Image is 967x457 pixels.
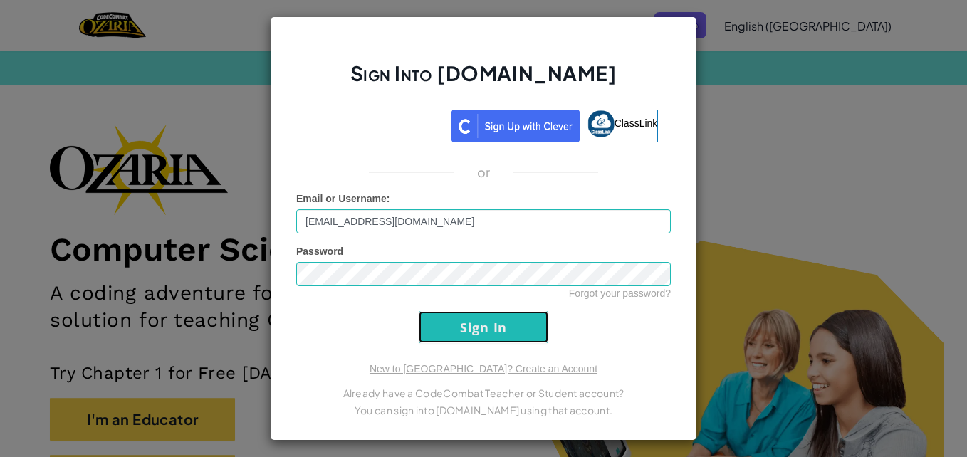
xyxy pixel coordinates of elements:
[296,384,671,401] p: Already have a CodeCombat Teacher or Student account?
[615,117,658,129] span: ClassLink
[296,401,671,419] p: You can sign into [DOMAIN_NAME] using that account.
[296,246,343,257] span: Password
[296,193,387,204] span: Email or Username
[296,191,390,206] label: :
[587,110,615,137] img: classlink-logo-small.png
[451,110,580,142] img: clever_sso_button@2x.png
[370,363,597,374] a: New to [GEOGRAPHIC_DATA]? Create an Account
[302,108,451,140] iframe: Botón de Acceder con Google
[296,60,671,101] h2: Sign Into [DOMAIN_NAME]
[477,164,491,181] p: or
[569,288,671,299] a: Forgot your password?
[419,311,548,343] input: Sign In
